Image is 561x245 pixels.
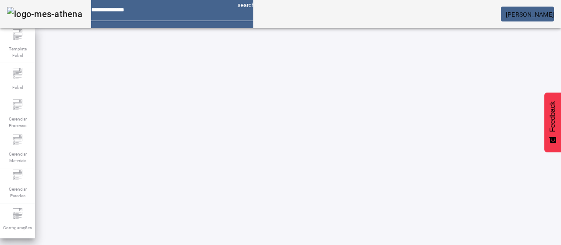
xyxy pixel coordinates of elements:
[4,148,31,167] span: Gerenciar Materiais
[549,101,557,132] span: Feedback
[544,92,561,152] button: Feedback - Mostrar pesquisa
[4,183,31,202] span: Gerenciar Paradas
[0,222,35,234] span: Configurações
[7,7,82,21] img: logo-mes-athena
[506,11,554,18] span: [PERSON_NAME]
[4,43,31,61] span: Template Fabril
[10,82,25,93] span: Fabril
[4,113,31,131] span: Gerenciar Processo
